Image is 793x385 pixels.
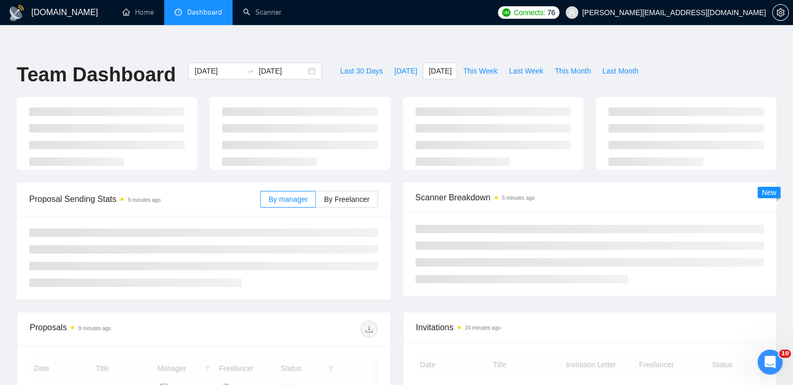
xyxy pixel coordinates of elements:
button: Last 30 Days [334,63,388,79]
span: Scanner Breakdown [416,191,764,204]
time: 9 minutes ago [78,326,111,331]
span: 76 [547,7,555,18]
button: [DATE] [423,63,457,79]
div: Proposals [30,321,203,338]
button: This Week [457,63,503,79]
span: [DATE] [429,65,452,77]
button: [DATE] [388,63,423,79]
span: Last Month [602,65,638,77]
img: upwork-logo.png [502,8,510,17]
h1: Team Dashboard [17,63,176,87]
img: logo [8,5,25,21]
span: user [568,9,576,16]
span: Last 30 Days [340,65,383,77]
iframe: Intercom live chat [758,350,783,375]
span: swap-right [246,67,254,75]
span: This Month [555,65,591,77]
span: 10 [779,350,791,358]
span: Connects: [514,7,545,18]
span: This Week [463,65,497,77]
span: Invitations [416,321,764,334]
time: 5 minutes ago [502,195,535,201]
time: 9 minutes ago [128,197,161,203]
a: searchScanner [243,8,282,17]
span: New [762,188,776,197]
button: Last Month [596,63,644,79]
time: 24 minutes ago [465,325,501,331]
span: to [246,67,254,75]
button: Last Week [503,63,549,79]
span: Dashboard [187,8,222,17]
span: Proposal Sending Stats [29,192,260,206]
button: setting [772,4,789,21]
input: Start date [194,65,242,77]
span: dashboard [175,8,182,16]
a: homeHome [123,8,154,17]
input: End date [259,65,306,77]
span: Last Week [509,65,543,77]
button: This Month [549,63,596,79]
a: setting [772,8,789,17]
span: [DATE] [394,65,417,77]
span: By Freelancer [324,195,369,203]
span: By manager [269,195,308,203]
